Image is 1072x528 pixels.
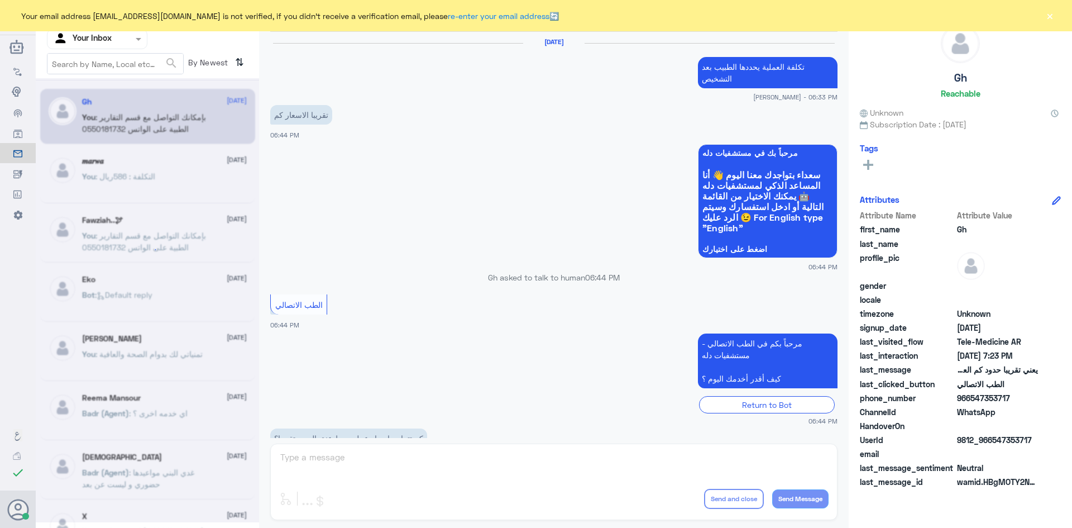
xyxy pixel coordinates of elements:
img: defaultAdmin.png [957,252,985,280]
span: phone_number [860,392,955,404]
span: 06:44 PM [585,273,620,282]
span: By Newest [184,53,231,75]
input: Search by Name, Local etc… [47,54,183,74]
span: Attribute Name [860,210,955,221]
span: last_interaction [860,350,955,361]
span: [PERSON_NAME] - 06:33 PM [753,92,837,102]
button: Send Message [772,489,829,508]
span: Tele-Medicine AR [957,336,1038,348]
span: Subscription Date : [DATE] [860,118,1061,130]
span: الطب الاتصالي [275,300,323,310]
button: Send and close [704,489,764,509]
span: null [957,280,1038,292]
button: × [1044,10,1055,21]
p: 18/9/2025, 6:33 PM [698,57,837,88]
span: 966547353717 [957,392,1038,404]
span: UserId [860,434,955,446]
span: last_message_id [860,476,955,488]
span: 2025-09-18T16:23:04.438Z [957,350,1038,361]
span: search [165,56,178,70]
span: first_name [860,223,955,235]
span: 06:44 PM [808,416,837,426]
span: null [957,448,1038,460]
span: 2 [957,406,1038,418]
span: wamid.HBgMOTY2NTQ3MzUzNzE3FQIAEhgUM0FFQ0RFNzg5QzdGRTg4Q0UyREYA [957,476,1038,488]
span: gender [860,280,955,292]
span: 9812_966547353717 [957,434,1038,446]
span: الطب الاتصالي [957,378,1038,390]
span: يعني تقريبا حدود كم العمليه مابين كم [957,364,1038,375]
img: defaultAdmin.png [941,25,979,63]
span: 06:44 PM [808,262,837,272]
p: 18/9/2025, 6:45 PM [270,429,427,448]
span: signup_date [860,322,955,334]
i: check [11,466,25,479]
i: ⇅ [235,53,244,72]
span: last_clicked_button [860,378,955,390]
span: email [860,448,955,460]
span: HandoverOn [860,420,955,432]
p: Gh asked to talk to human [270,272,837,283]
span: 06:44 PM [270,131,299,139]
span: profile_pic [860,252,955,278]
div: Return to Bot [699,396,835,413]
div: loading... [138,240,157,259]
span: Gh [957,223,1038,235]
button: Avatar [7,499,28,520]
span: اضغط على اختيارك [702,245,833,254]
span: ChannelId [860,406,955,418]
span: Unknown [957,308,1038,320]
span: null [957,294,1038,306]
span: 2025-09-18T14:54:39.606Z [957,322,1038,334]
span: timezone [860,308,955,320]
span: 06:44 PM [270,321,299,329]
span: null [957,420,1038,432]
p: 18/9/2025, 6:44 PM [698,334,837,388]
span: مرحباً بك في مستشفيات دله [702,149,833,158]
a: re-enter your email address [448,11,549,21]
span: locale [860,294,955,306]
p: 18/9/2025, 6:44 PM [270,105,332,125]
span: last_message [860,364,955,375]
span: سعداء بتواجدك معنا اليوم 👋 أنا المساعد الذكي لمستشفيات دله 🤖 يمكنك الاختيار من القائمة التالية أو... [702,169,833,233]
span: last_message_sentiment [860,462,955,474]
span: last_visited_flow [860,336,955,348]
h6: [DATE] [523,38,585,46]
h6: Attributes [860,194,899,204]
h6: Reachable [941,88,980,98]
h5: Gh [954,72,967,84]
span: Your email address [EMAIL_ADDRESS][DOMAIN_NAME] is not verified, if you didn't receive a verifica... [21,10,559,22]
button: search [165,54,178,73]
span: Unknown [860,107,903,118]
h6: Tags [860,143,878,153]
span: 0 [957,462,1038,474]
span: Attribute Value [957,210,1038,221]
span: last_name [860,238,955,250]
